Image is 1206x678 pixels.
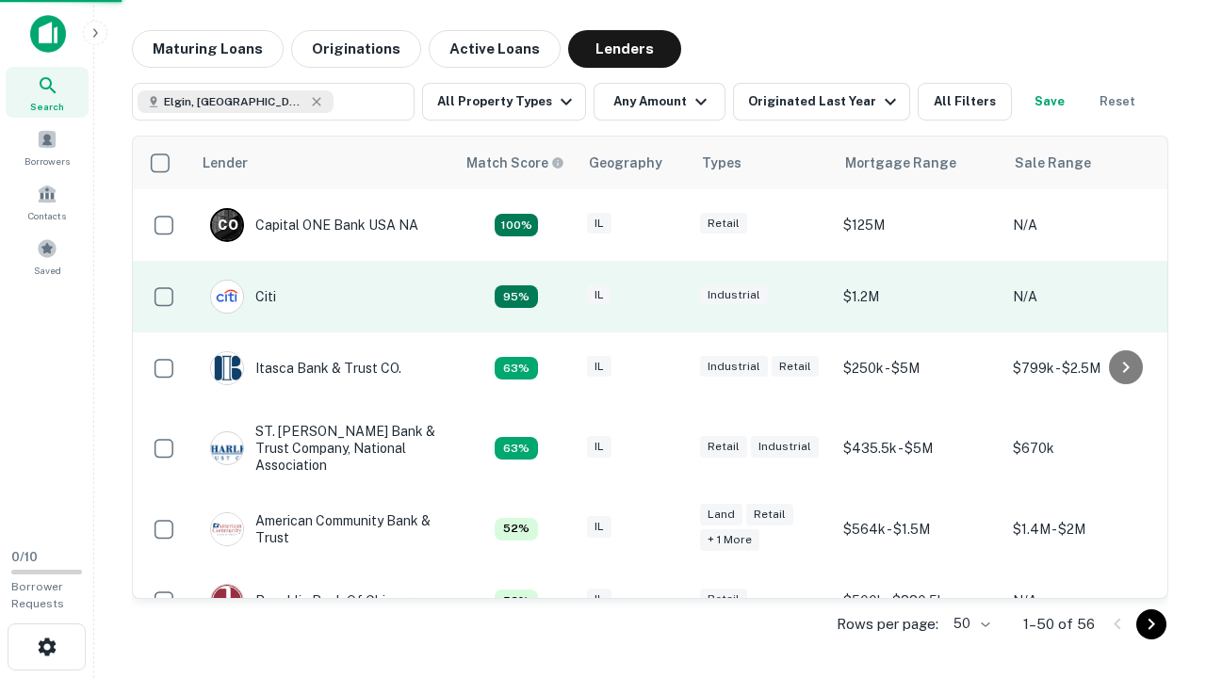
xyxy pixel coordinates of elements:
[211,281,243,313] img: picture
[1087,83,1148,121] button: Reset
[495,437,538,460] div: Capitalize uses an advanced AI algorithm to match your search with the best lender. The match sco...
[587,436,611,458] div: IL
[1112,527,1206,618] iframe: Chat Widget
[700,356,768,378] div: Industrial
[218,216,237,235] p: C O
[691,137,834,189] th: Types
[6,67,89,118] a: Search
[495,589,538,612] div: Capitalize uses an advanced AI algorithm to match your search with the best lender. The match sco...
[495,214,538,236] div: Capitalize uses an advanced AI algorithm to match your search with the best lender. The match sco...
[466,153,561,173] h6: Match Score
[834,332,1003,404] td: $250k - $5M
[30,99,64,114] span: Search
[587,213,611,234] div: IL
[1019,83,1080,121] button: Save your search to get updates of matches that match your search criteria.
[291,30,421,68] button: Originations
[1003,332,1173,404] td: $799k - $2.5M
[6,121,89,172] a: Borrowers
[746,504,793,525] div: Retail
[210,584,416,618] div: Republic Bank Of Chicago
[211,432,243,464] img: picture
[28,208,66,223] span: Contacts
[210,280,276,314] div: Citi
[191,137,455,189] th: Lender
[748,90,902,113] div: Originated Last Year
[702,152,742,174] div: Types
[211,352,243,384] img: picture
[1015,152,1091,174] div: Sale Range
[834,137,1003,189] th: Mortgage Range
[700,213,747,234] div: Retail
[918,83,1012,121] button: All Filters
[834,189,1003,261] td: $125M
[1136,609,1166,639] button: Go to next page
[837,613,938,636] p: Rows per page:
[211,513,243,545] img: picture
[495,285,538,308] div: Capitalize uses an advanced AI algorithm to match your search with the best lender. The match sco...
[700,529,759,551] div: + 1 more
[1003,493,1173,565] td: $1.4M - $2M
[11,580,64,610] span: Borrower Requests
[587,284,611,306] div: IL
[1003,404,1173,493] td: $670k
[834,404,1003,493] td: $435.5k - $5M
[210,208,418,242] div: Capital ONE Bank USA NA
[587,516,611,538] div: IL
[422,83,586,121] button: All Property Types
[700,589,747,610] div: Retail
[495,357,538,379] div: Capitalize uses an advanced AI algorithm to match your search with the best lender. The match sco...
[1003,565,1173,637] td: N/A
[700,504,742,525] div: Land
[587,356,611,378] div: IL
[211,585,243,617] img: picture
[210,423,436,475] div: ST. [PERSON_NAME] Bank & Trust Company, National Association
[203,152,248,174] div: Lender
[1003,189,1173,261] td: N/A
[466,153,564,173] div: Capitalize uses an advanced AI algorithm to match your search with the best lender. The match sco...
[164,93,305,110] span: Elgin, [GEOGRAPHIC_DATA], [GEOGRAPHIC_DATA]
[845,152,956,174] div: Mortgage Range
[733,83,910,121] button: Originated Last Year
[568,30,681,68] button: Lenders
[34,263,61,278] span: Saved
[429,30,561,68] button: Active Loans
[834,565,1003,637] td: $500k - $880.5k
[6,231,89,282] a: Saved
[132,30,284,68] button: Maturing Loans
[210,351,401,385] div: Itasca Bank & Trust CO.
[751,436,819,458] div: Industrial
[1003,137,1173,189] th: Sale Range
[834,261,1003,332] td: $1.2M
[24,153,70,169] span: Borrowers
[946,610,993,638] div: 50
[455,137,578,189] th: Capitalize uses an advanced AI algorithm to match your search with the best lender. The match sco...
[589,152,662,174] div: Geography
[587,589,611,610] div: IL
[1023,613,1095,636] p: 1–50 of 56
[700,284,768,306] div: Industrial
[495,518,538,541] div: Capitalize uses an advanced AI algorithm to match your search with the best lender. The match sco...
[30,15,66,53] img: capitalize-icon.png
[578,137,691,189] th: Geography
[834,493,1003,565] td: $564k - $1.5M
[772,356,819,378] div: Retail
[594,83,725,121] button: Any Amount
[6,176,89,227] a: Contacts
[700,436,747,458] div: Retail
[1003,261,1173,332] td: N/A
[210,512,436,546] div: American Community Bank & Trust
[11,550,38,564] span: 0 / 10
